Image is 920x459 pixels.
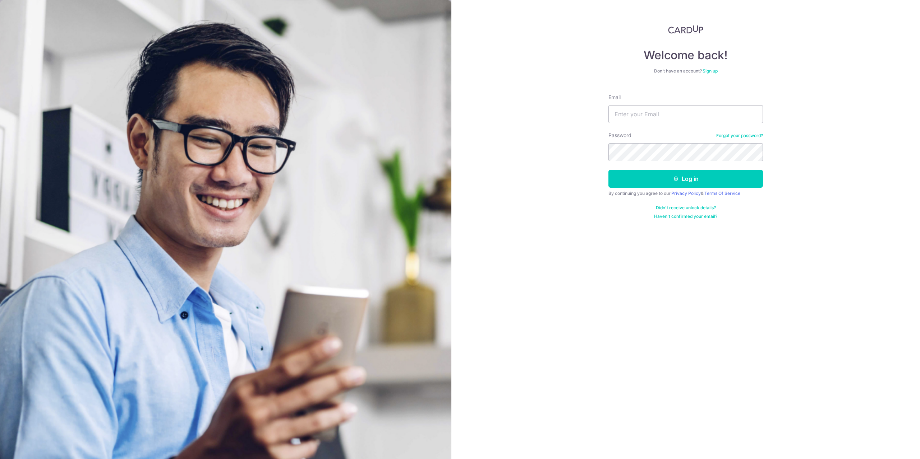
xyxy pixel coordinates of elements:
[608,170,763,188] button: Log in
[608,132,631,139] label: Password
[668,25,703,34] img: CardUp Logo
[716,133,763,139] a: Forgot your password?
[608,94,621,101] label: Email
[656,205,716,211] a: Didn't receive unlock details?
[608,68,763,74] div: Don’t have an account?
[703,68,718,74] a: Sign up
[608,105,763,123] input: Enter your Email
[671,191,701,196] a: Privacy Policy
[608,191,763,196] div: By continuing you agree to our &
[608,48,763,62] h4: Welcome back!
[654,214,717,219] a: Haven't confirmed your email?
[704,191,740,196] a: Terms Of Service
